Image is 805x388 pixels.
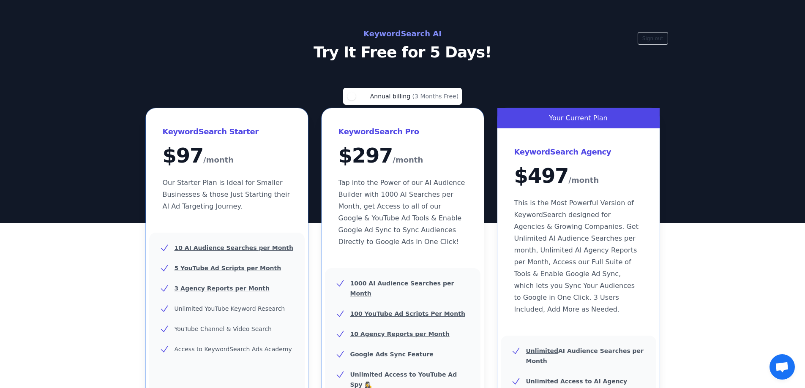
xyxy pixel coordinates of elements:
span: /month [203,153,234,167]
span: This is the Most Powerful Version of KeywordSearch designed for Agencies & Growing Companies. Get... [514,199,639,313]
h3: KeywordSearch Starter [163,125,291,138]
u: 10 Agency Reports per Month [350,331,450,337]
u: 100 YouTube Ad Scripts Per Month [350,310,465,317]
h3: KeywordSearch Agency [514,145,643,159]
span: Annual billing [370,93,412,100]
b: AI Audience Searches per Month [526,347,644,364]
p: Try It Free for 5 Days! [213,44,592,61]
span: /month [393,153,423,167]
button: Sign out [638,32,668,45]
h2: KeywordSearch AI [213,27,592,41]
b: Unlimited Access to YouTube Ad Spy 🕵️‍♀️ [350,371,457,388]
span: (3 Months Free) [412,93,459,100]
span: /month [568,174,599,187]
u: 3 Agency Reports per Month [175,285,270,292]
h3: KeywordSearch Pro [338,125,467,138]
span: Our Starter Plan is Ideal for Smaller Businesses & those Just Starting their AI Ad Targeting Jour... [163,179,290,210]
span: Access to KeywordSearch Ads Academy [175,346,292,353]
a: Open chat [770,354,795,380]
div: $ 97 [163,145,291,167]
span: YouTube Channel & Video Search [175,326,272,332]
b: Google Ads Sync Feature [350,351,434,358]
span: Tap into the Power of our AI Audience Builder with 1000 AI Searches per Month, get Access to all ... [338,179,465,246]
u: 10 AI Audience Searches per Month [175,244,293,251]
span: Unlimited YouTube Keyword Research [175,305,285,312]
u: 5 YouTube Ad Scripts per Month [175,265,281,271]
u: 1000 AI Audience Searches per Month [350,280,454,297]
div: $ 297 [338,145,467,167]
div: $ 497 [514,166,643,187]
span: Your Current Plan [549,114,607,122]
u: Unlimited [526,347,559,354]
